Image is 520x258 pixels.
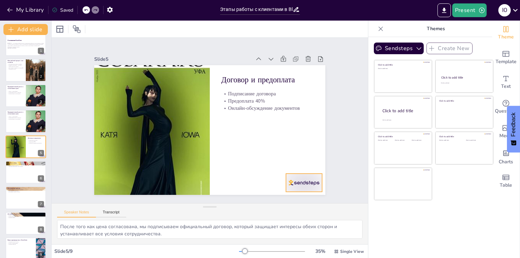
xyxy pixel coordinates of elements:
[54,24,65,35] div: Layout
[38,48,44,54] div: 1
[492,21,520,45] div: Change the overall theme
[466,140,488,141] div: Click to add text
[507,106,520,152] button: Feedback - Show survey
[6,161,46,184] div: https://cdn.sendsteps.com/images/logo/sendsteps_logo_white.pnghttps://cdn.sendsteps.com/images/lo...
[57,210,96,218] button: Speaker Notes
[26,138,34,146] button: Duplicate Slide
[496,58,517,66] span: Template
[8,189,44,190] p: Производство на собственном заводе
[500,181,512,189] span: Table
[6,84,46,107] div: https://cdn.sendsteps.com/images/logo/sendsteps_logo_white.pnghttps://cdn.sendsteps.com/images/lo...
[395,140,410,141] div: Click to add text
[224,118,291,192] p: Онлайн-обсуждение документов
[6,186,46,209] div: 7
[26,112,34,120] button: Duplicate Slide
[312,248,328,255] div: 35 %
[36,86,44,95] button: Delete Slide
[437,3,451,17] button: Export to PowerPoint
[3,24,48,35] button: Add slide
[38,252,44,258] div: 9
[492,169,520,193] div: Add a table
[8,187,44,189] p: Изготовление мебели
[441,75,487,80] div: Click to add title
[52,7,73,13] div: Saved
[495,107,517,115] span: Questions
[73,25,81,33] span: Position
[220,4,293,14] input: Insert title
[8,48,44,49] p: Generated with [URL]
[36,112,44,120] button: Delete Slide
[382,108,426,114] div: Click to add title
[8,216,44,217] p: Профессиональная сборка
[439,99,488,102] div: Click to add title
[38,73,44,80] div: 2
[426,43,473,54] button: Create New
[498,3,511,17] button: I O
[378,63,427,66] div: Click to add title
[8,162,44,164] p: Дизайн и замер
[8,217,44,218] p: Приемка мебели
[378,140,393,141] div: Click to add text
[36,61,44,69] button: Delete Slide
[8,119,24,120] p: Коммуникация в мессенджере
[8,239,34,241] p: Ваши преимущества с BlackForm
[38,125,44,131] div: 4
[492,119,520,144] div: Add images, graphics, shapes or video
[8,165,44,166] p: Точный замер на объекте
[8,64,24,67] p: Каждый этап работы — это шаг к вашей идеальной мебели
[26,188,34,197] button: Duplicate Slide
[8,43,44,48] p: BlackForm — это команда профессионалов, специализирующихся на изготовлении, доставке и сборке кор...
[8,163,44,165] p: Индивидуальный проект мебели
[8,244,34,245] p: Гарантия качества
[235,109,302,182] p: Подписание договора
[8,111,24,115] p: Предварительный расчет и согласование цены
[28,140,44,141] p: Подписание договора
[8,190,44,191] p: Качественные материалы
[386,21,485,37] p: Themes
[6,59,46,81] div: https://cdn.sendsteps.com/images/logo/sendsteps_logo_white.pnghttps://cdn.sendsteps.com/images/lo...
[26,163,34,171] button: Duplicate Slide
[499,158,513,166] span: Charts
[8,243,34,244] p: Полное сопровождение
[452,3,487,17] button: Present
[492,144,520,169] div: Add charts and graphs
[8,67,24,70] p: Весь процесс занимает не больше 45 календарных дней
[492,95,520,119] div: Get real-time input from your audience
[38,150,44,156] div: 5
[26,86,34,95] button: Duplicate Slide
[38,226,44,233] div: 8
[412,140,427,141] div: Click to add text
[8,213,44,215] p: Доставка, сборка и оплата
[28,137,44,139] p: Договор и предоплата
[501,83,511,90] span: Text
[510,113,517,137] span: Feedback
[6,33,46,56] div: 1
[492,45,520,70] div: Add ready made slides
[8,241,34,243] p: Индивидуальный подход
[26,35,34,44] button: Duplicate Slide
[38,99,44,105] div: 3
[38,175,44,181] div: 6
[8,40,22,42] strong: О компании BlackForm
[8,166,44,167] p: Фиксация изменений в мессенджере
[36,239,44,248] button: Delete Slide
[6,212,46,235] div: 8
[8,92,24,93] p: Оперативный расчет стоимости
[36,35,44,44] button: Delete Slide
[492,70,520,95] div: Add text boxes
[439,140,461,141] div: Click to add text
[36,214,44,222] button: Delete Slide
[8,93,24,94] p: Коммуникация в мессенджере
[441,82,487,84] div: Click to add text
[374,43,424,54] button: Sendsteps
[8,117,24,119] p: Оперативный расчет стоимости
[38,201,44,207] div: 7
[54,248,239,255] div: Slide 5 / 9
[498,4,511,16] div: I O
[499,132,513,140] span: Media
[26,239,34,248] button: Duplicate Slide
[96,210,127,218] button: Transcript
[8,59,24,63] p: Наш рабочий процесс: шаг за шагом
[36,163,44,171] button: Delete Slide
[229,114,296,187] p: Предоплата 40%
